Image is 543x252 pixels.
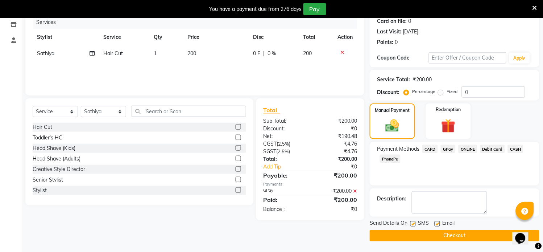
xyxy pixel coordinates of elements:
[99,29,150,45] th: Service
[310,187,362,195] div: ₹200.00
[377,89,399,96] div: Discount:
[380,155,401,163] span: PhonePe
[437,117,460,135] img: _gift.svg
[303,50,312,57] span: 200
[408,17,411,25] div: 0
[333,29,357,45] th: Action
[258,206,310,213] div: Balance :
[258,140,310,148] div: ( )
[264,106,280,114] span: Total
[319,163,362,171] div: ₹0
[188,50,196,57] span: 200
[418,220,429,229] span: SMS
[377,54,429,62] div: Coupon Code
[33,176,63,184] div: Senior Stylist
[278,149,289,154] span: 2.5%
[258,171,310,180] div: Payable:
[210,5,302,13] div: You have a payment due from 276 days
[258,163,319,171] a: Add Tip
[370,220,407,229] span: Send Details On
[412,88,435,95] label: Percentage
[258,148,310,155] div: ( )
[310,195,362,204] div: ₹200.00
[258,117,310,125] div: Sub Total:
[33,16,362,29] div: Services
[395,38,398,46] div: 0
[33,187,47,194] div: Stylist
[381,118,403,134] img: _cash.svg
[33,134,62,142] div: Toddler's HC
[447,88,457,95] label: Fixed
[299,29,333,45] th: Total
[413,76,432,84] div: ₹200.00
[258,195,310,204] div: Paid:
[377,17,407,25] div: Card on file:
[375,107,410,114] label: Manual Payment
[377,195,406,203] div: Description:
[264,141,277,147] span: CGST
[422,145,438,153] span: CARD
[429,52,506,64] input: Enter Offer / Coupon Code
[377,28,401,36] div: Last Visit:
[264,181,357,187] div: Payments
[258,125,310,133] div: Discount:
[33,166,85,173] div: Creative Style Director
[509,53,530,64] button: Apply
[377,145,419,153] span: Payment Methods
[150,29,183,45] th: Qty
[154,50,157,57] span: 1
[253,50,260,57] span: 0 F
[263,50,265,57] span: |
[513,223,536,245] iframe: chat widget
[310,148,362,155] div: ₹4.76
[258,133,310,140] div: Net:
[310,140,362,148] div: ₹4.76
[132,106,246,117] input: Search or Scan
[459,145,477,153] span: ONLINE
[303,3,326,15] button: Pay
[258,155,310,163] div: Total:
[183,29,249,45] th: Price
[310,171,362,180] div: ₹200.00
[436,106,461,113] label: Redemption
[258,187,310,195] div: GPay
[33,145,75,152] div: Head Shave (Kids)
[278,141,289,147] span: 2.5%
[37,50,54,57] span: Sathiya
[508,145,523,153] span: CASH
[310,125,362,133] div: ₹0
[377,38,393,46] div: Points:
[249,29,299,45] th: Disc
[268,50,276,57] span: 0 %
[33,123,52,131] div: Hair Cut
[441,145,456,153] span: GPay
[33,29,99,45] th: Stylist
[403,28,418,36] div: [DATE]
[103,50,123,57] span: Hair Cut
[480,145,505,153] span: Debit Card
[377,76,410,84] div: Service Total:
[264,148,277,155] span: SGST
[310,133,362,140] div: ₹190.48
[442,220,455,229] span: Email
[310,117,362,125] div: ₹200.00
[33,155,80,163] div: Head Shave (Adults)
[310,206,362,213] div: ₹0
[370,230,539,241] button: Checkout
[310,155,362,163] div: ₹200.00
